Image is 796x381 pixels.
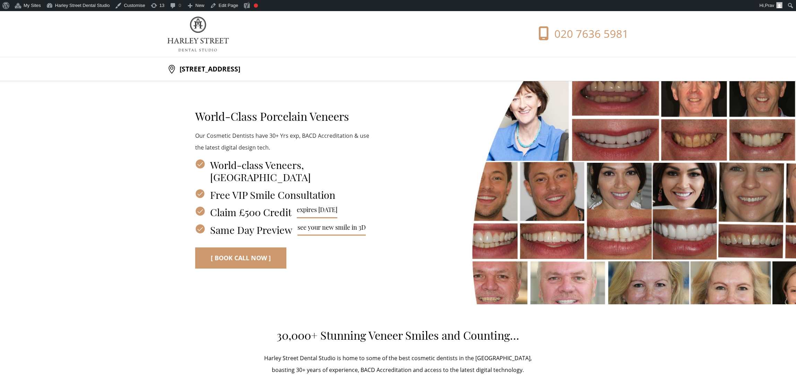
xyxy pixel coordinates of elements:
[195,189,370,201] h3: Free VIP Smile Consultation
[518,26,629,42] a: 020 7636 5981
[195,247,286,269] a: [ BOOK CALL NOW ]
[263,353,533,376] p: Harley Street Dental Studio is home to some of the best cosmetic dentists in the [GEOGRAPHIC_DATA...
[195,110,370,123] h2: World-Class Porcelain Veneers
[263,329,533,342] h2: 30,000+ Stunning Veneer Smiles and Counting…
[765,3,774,8] span: Prav
[297,224,366,236] span: see your new smile in 3D
[195,130,370,153] p: Our Cosmetic Dentists have 30+ Yrs exp, BACD Accreditation & use the latest digital design tech.
[167,17,229,51] img: logo.png
[195,206,370,218] h3: Claim £500 Credit
[195,159,370,183] h3: World-class Veneers, [GEOGRAPHIC_DATA]
[297,206,337,218] span: expires [DATE]
[254,3,258,8] div: Focus keyphrase not set
[176,62,240,76] p: [STREET_ADDRESS]
[195,224,370,236] h3: Same Day Preview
